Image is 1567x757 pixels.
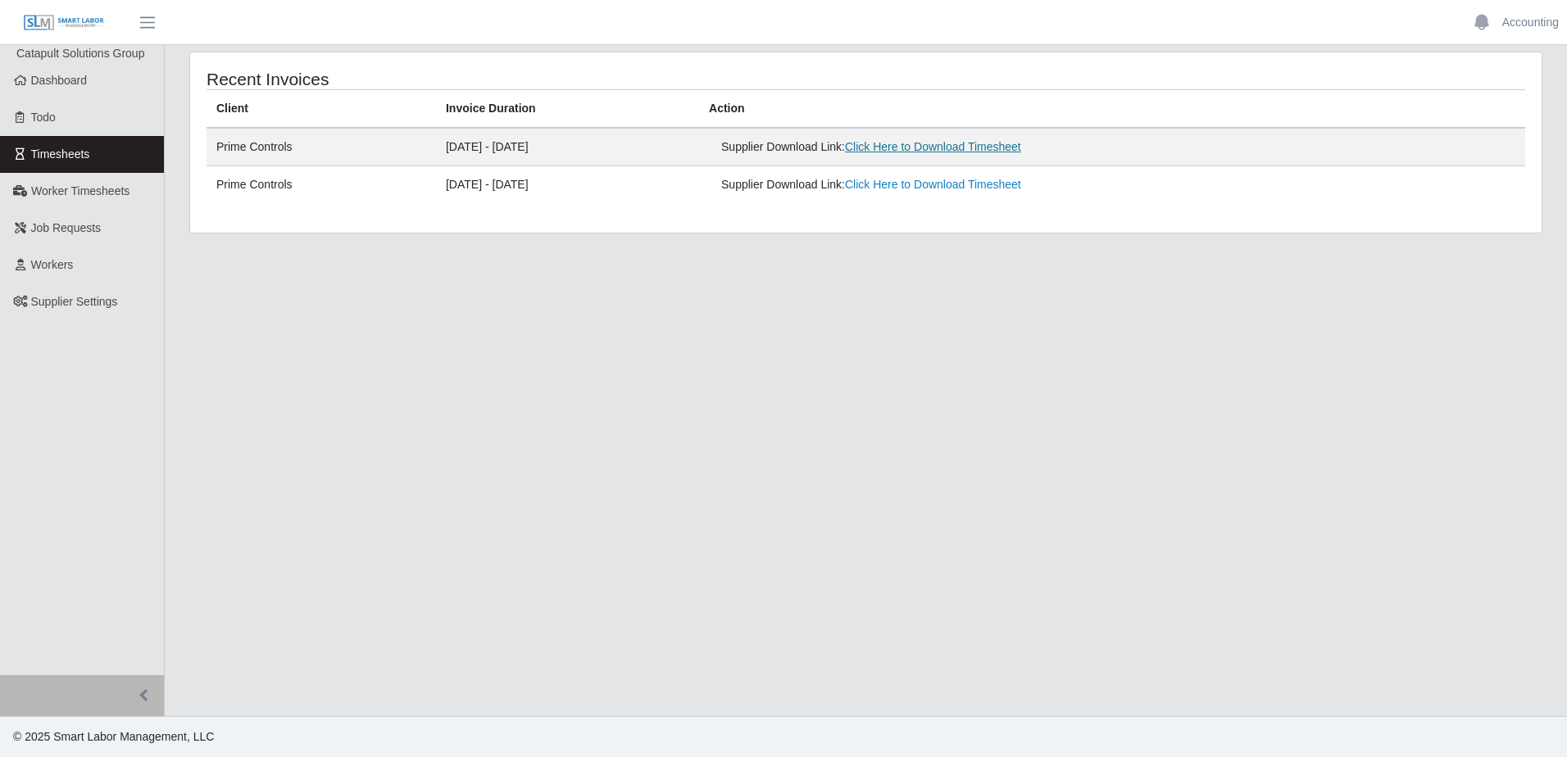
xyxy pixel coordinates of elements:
span: Timesheets [31,147,90,161]
td: [DATE] - [DATE] [436,128,699,166]
td: [DATE] - [DATE] [436,166,699,204]
img: SLM Logo [23,14,105,32]
h4: Recent Invoices [207,69,742,89]
a: Click Here to Download Timesheet [845,178,1021,191]
span: Todo [31,111,56,124]
th: Action [699,90,1525,129]
td: Prime Controls [207,166,436,204]
span: Worker Timesheets [31,184,129,197]
th: Invoice Duration [436,90,699,129]
span: © 2025 Smart Labor Management, LLC [13,730,214,743]
a: Accounting [1502,14,1559,31]
span: Workers [31,258,74,271]
div: Supplier Download Link: [721,176,1234,193]
div: Supplier Download Link: [721,138,1234,156]
th: Client [207,90,436,129]
span: Dashboard [31,74,88,87]
a: Click Here to Download Timesheet [845,140,1021,153]
span: Supplier Settings [31,295,118,308]
span: Job Requests [31,221,102,234]
td: Prime Controls [207,128,436,166]
span: Catapult Solutions Group [16,47,144,60]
